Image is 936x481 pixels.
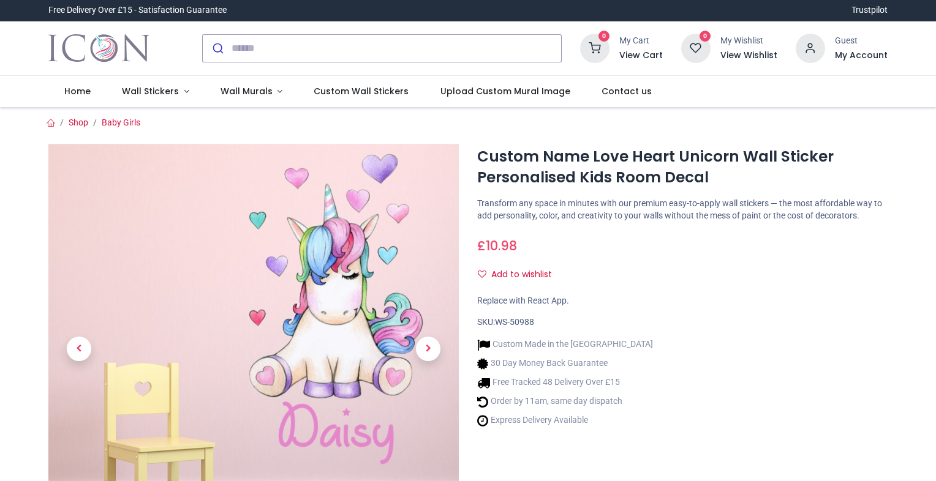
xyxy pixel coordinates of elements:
[203,35,232,62] button: Submit
[478,270,486,278] i: Add to wishlist
[221,85,273,97] span: Wall Murals
[67,337,91,361] span: Previous
[720,50,777,62] a: View Wishlist
[64,85,91,97] span: Home
[700,31,711,42] sup: 0
[122,85,179,97] span: Wall Stickers
[477,316,888,329] div: SKU:
[477,376,653,389] li: Free Tracked 48 Delivery Over £15
[106,76,205,108] a: Wall Stickers
[477,395,653,408] li: Order by 11am, same day dispatch
[477,237,517,255] span: £
[477,414,653,427] li: Express Delivery Available
[835,50,888,62] a: My Account
[681,42,711,52] a: 0
[602,85,652,97] span: Contact us
[440,85,570,97] span: Upload Custom Mural Image
[486,237,517,255] span: 10.98
[477,357,653,370] li: 30 Day Money Back Guarantee
[48,31,149,65] img: Icon Wall Stickers
[314,85,409,97] span: Custom Wall Stickers
[619,35,663,47] div: My Cart
[477,338,653,351] li: Custom Made in the [GEOGRAPHIC_DATA]
[851,4,888,17] a: Trustpilot
[477,295,888,307] div: Replace with React App.
[477,198,888,222] p: Transform any space in minutes with our premium easy-to-apply wall stickers — the most affordable...
[580,42,610,52] a: 0
[102,117,140,127] a: Baby Girls
[720,35,777,47] div: My Wishlist
[48,4,227,17] div: Free Delivery Over £15 - Satisfaction Guarantee
[416,337,440,361] span: Next
[69,117,88,127] a: Shop
[619,50,663,62] a: View Cart
[477,146,888,188] h1: Custom Name Love Heart Unicorn Wall Sticker Personalised Kids Room Decal
[598,31,610,42] sup: 0
[48,31,149,65] a: Logo of Icon Wall Stickers
[205,76,298,108] a: Wall Murals
[495,317,534,327] span: WS-50988
[835,35,888,47] div: Guest
[477,264,562,285] button: Add to wishlistAdd to wishlist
